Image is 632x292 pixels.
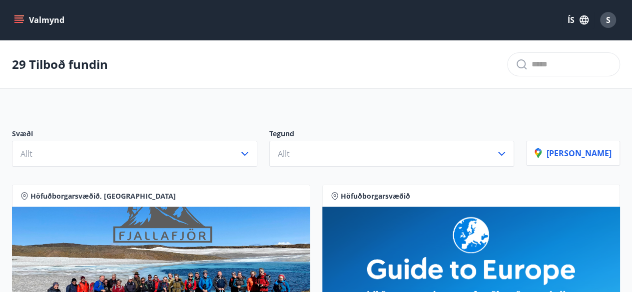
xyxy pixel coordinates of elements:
[535,148,612,159] p: [PERSON_NAME]
[20,148,32,159] span: Allt
[606,14,611,25] span: S
[562,11,594,29] button: ÍS
[12,141,257,167] button: Allt
[12,11,68,29] button: menu
[278,148,290,159] span: Allt
[269,129,515,141] p: Tegund
[12,129,257,141] p: Svæði
[12,56,108,73] p: 29 Tilboð fundin
[30,191,176,201] span: Höfuðborgarsvæðið, [GEOGRAPHIC_DATA]
[596,8,620,32] button: S
[526,141,620,166] button: [PERSON_NAME]
[341,191,410,201] span: Höfuðborgarsvæðið
[269,141,515,167] button: Allt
